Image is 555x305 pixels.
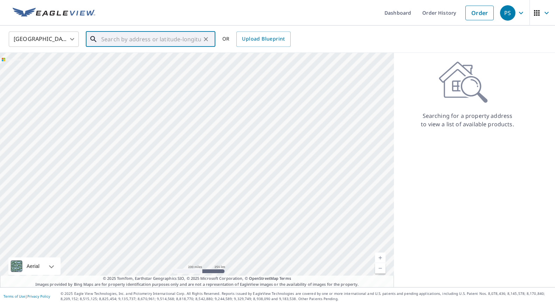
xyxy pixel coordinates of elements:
[27,294,50,299] a: Privacy Policy
[249,276,278,281] a: OpenStreetMap
[4,294,50,298] p: |
[242,35,285,43] span: Upload Blueprint
[9,29,79,49] div: [GEOGRAPHIC_DATA]
[13,8,95,18] img: EV Logo
[375,253,386,263] a: Current Level 5, Zoom In
[421,112,514,128] p: Searching for a property address to view a list of available products.
[61,291,551,302] p: © 2025 Eagle View Technologies, Inc. and Pictometry International Corp. All Rights Reserved. Repo...
[375,263,386,274] a: Current Level 5, Zoom Out
[201,34,211,44] button: Clear
[25,257,42,275] div: Aerial
[103,276,291,282] span: © 2025 TomTom, Earthstar Geographics SIO, © 2025 Microsoft Corporation, ©
[465,6,494,20] a: Order
[500,5,515,21] div: PS
[236,31,290,47] a: Upload Blueprint
[279,276,291,281] a: Terms
[4,294,25,299] a: Terms of Use
[222,31,291,47] div: OR
[101,29,201,49] input: Search by address or latitude-longitude
[8,257,61,275] div: Aerial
